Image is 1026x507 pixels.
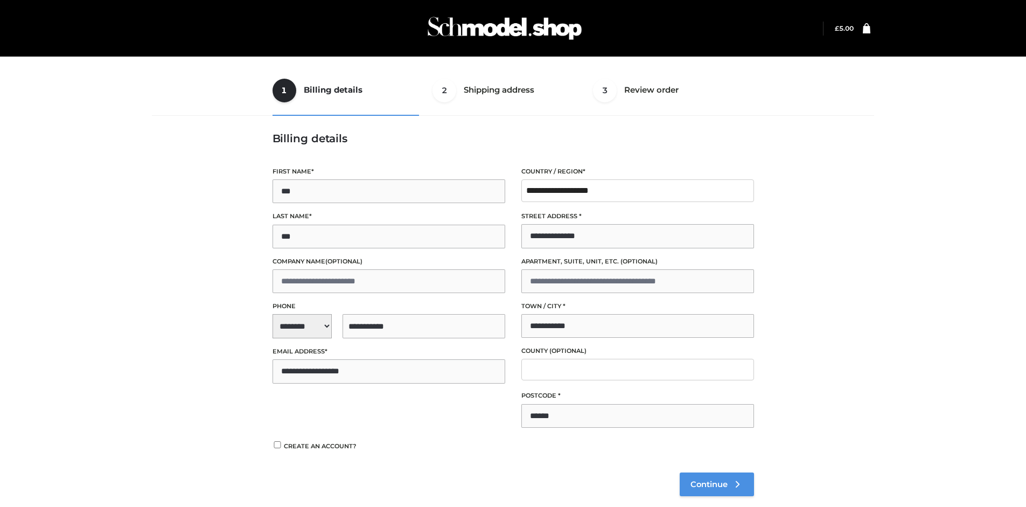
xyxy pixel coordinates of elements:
span: Create an account? [284,442,357,450]
label: Country / Region [521,166,754,177]
span: (optional) [549,347,587,355]
label: Postcode [521,391,754,401]
input: Create an account? [273,441,282,448]
a: Continue [680,473,754,496]
span: (optional) [620,258,658,265]
bdi: 5.00 [835,24,854,32]
label: First name [273,166,505,177]
label: County [521,346,754,356]
span: (optional) [325,258,362,265]
label: Email address [273,346,505,357]
label: Street address [521,211,754,221]
label: Last name [273,211,505,221]
label: Phone [273,301,505,311]
label: Apartment, suite, unit, etc. [521,256,754,267]
a: £5.00 [835,24,854,32]
label: Town / City [521,301,754,311]
h3: Billing details [273,132,754,145]
label: Company name [273,256,505,267]
span: £ [835,24,839,32]
span: Continue [690,480,728,489]
img: Schmodel Admin 964 [424,7,585,50]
